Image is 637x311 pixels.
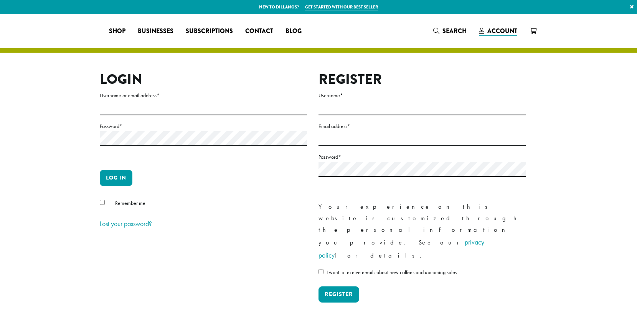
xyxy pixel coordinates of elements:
[318,286,359,303] button: Register
[109,27,125,36] span: Shop
[305,4,378,10] a: Get started with our best seller
[318,91,526,100] label: Username
[318,152,526,162] label: Password
[427,25,473,37] a: Search
[100,71,307,88] h2: Login
[442,27,467,35] span: Search
[100,121,307,131] label: Password
[138,27,173,36] span: Businesses
[318,269,323,274] input: I want to receive emails about new coffees and upcoming sales.
[115,200,145,206] span: Remember me
[318,121,526,131] label: Email address
[318,238,484,259] a: privacy policy
[245,27,273,36] span: Contact
[103,25,132,37] a: Shop
[100,219,152,228] a: Lost your password?
[186,27,233,36] span: Subscriptions
[487,27,517,35] span: Account
[318,71,526,88] h2: Register
[327,269,458,276] span: I want to receive emails about new coffees and upcoming sales.
[100,170,132,186] button: Log in
[100,91,307,100] label: Username or email address
[285,27,302,36] span: Blog
[318,201,526,262] p: Your experience on this website is customized through the personal information you provide. See o...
